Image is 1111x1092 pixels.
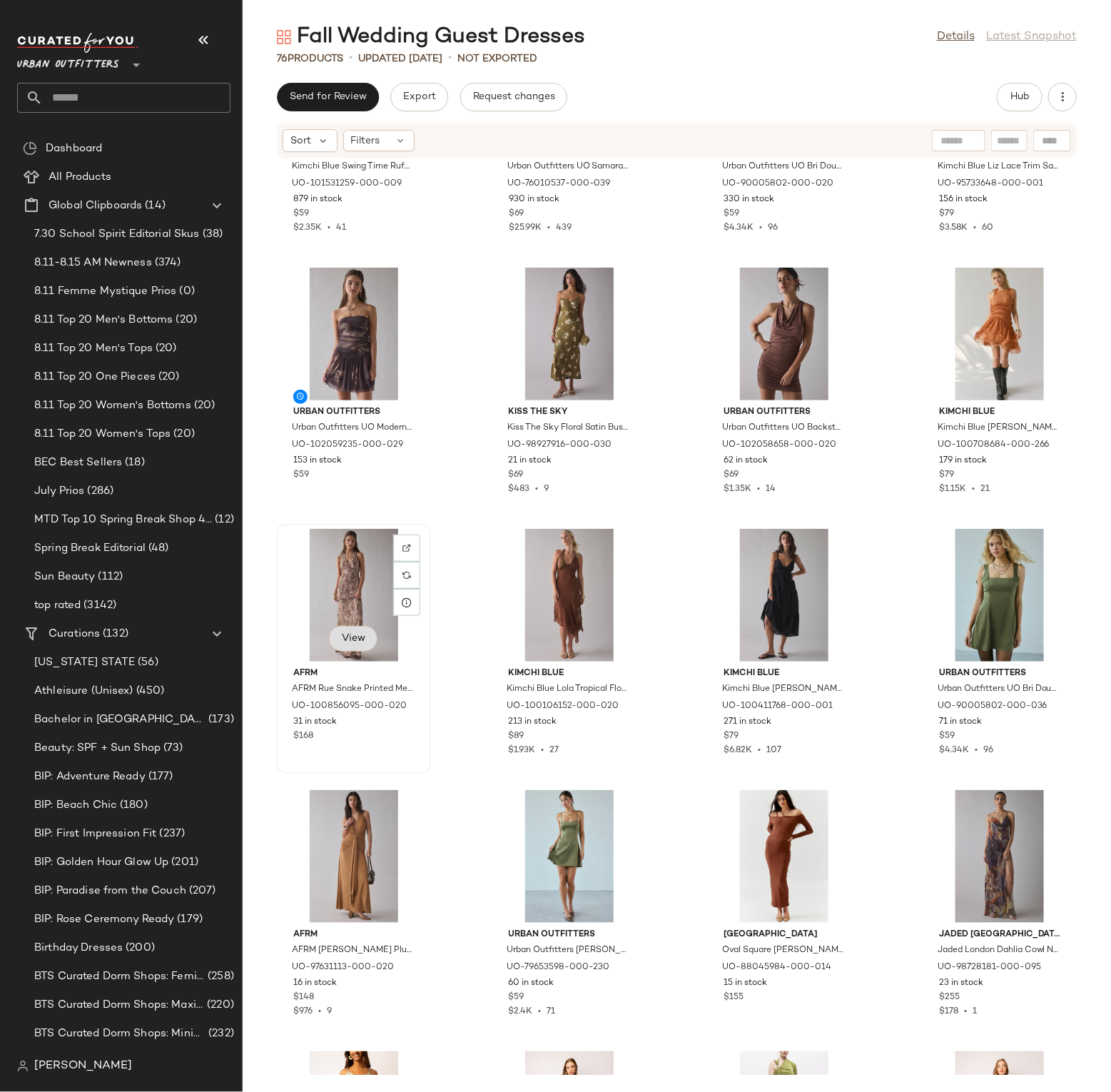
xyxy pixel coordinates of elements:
[34,483,84,500] span: July Prios
[293,730,313,743] span: $168
[938,961,1041,974] span: UO-98728181-000-095
[146,769,173,785] span: (177)
[205,969,234,985] span: (258)
[277,83,379,111] button: Send for Review
[536,746,550,755] span: •
[191,398,215,414] span: (20)
[939,406,1060,419] span: Kimchi Blue
[146,540,169,557] span: (48)
[34,654,135,671] span: [US_STATE] STATE
[34,255,152,271] span: 8.11-8.15 AM Newness
[982,223,993,233] span: 60
[448,50,452,67] span: •
[509,485,530,494] span: $483
[497,790,641,923] img: 79653598_230_b
[507,422,629,435] span: Kiss The Sky Floral Satin Bustier Slip Midi Dress in Green Ground Floral, Women's at Urban Outfit...
[293,208,309,221] span: $59
[34,769,146,785] span: BIP: Adventure Ready
[95,569,123,585] span: (112)
[292,700,407,713] span: UO-100856095-000-020
[556,223,572,233] span: 439
[939,977,983,990] span: 23 in stock
[724,469,739,482] span: $69
[509,1007,533,1016] span: $2.4K
[117,797,148,814] span: (180)
[939,485,966,494] span: $1.15K
[34,997,204,1013] span: BTS Curated Dorm Shops: Maximalist
[542,223,556,233] span: •
[34,683,133,699] span: Athleisure (Unisex)
[722,178,833,191] span: UO-90005802-000-020
[507,961,610,974] span: UO-79653598-000-230
[293,193,343,206] span: 879 in stock
[507,439,612,452] span: UO-98927916-000-030
[34,826,157,842] span: BIP: First Impression Fit
[544,485,549,494] span: 9
[292,178,402,191] span: UO-101531259-000-009
[358,51,442,66] p: updated [DATE]
[34,597,81,614] span: top rated
[200,226,223,243] span: (38)
[292,961,394,974] span: UO-97631113-000-020
[293,455,342,467] span: 153 in stock
[100,626,128,642] span: (132)
[980,485,990,494] span: 21
[938,700,1047,713] span: UO-90005802-000-036
[460,83,567,111] button: Request changes
[277,51,343,66] div: Products
[313,1007,327,1016] span: •
[34,369,156,385] span: 8.11 Top 20 One Pieces
[341,633,365,644] span: View
[292,439,403,452] span: UO-102059235-000-029
[402,571,411,580] img: svg%3e
[390,83,448,111] button: Export
[34,740,161,757] span: Beauty: SPF + Sun Shop
[724,223,754,233] span: $4.34K
[724,406,845,419] span: Urban Outfitters
[457,51,537,66] p: Not Exported
[282,790,426,923] img: 97631113_020_b
[290,133,311,148] span: Sort
[766,746,781,755] span: 107
[751,485,766,494] span: •
[293,469,309,482] span: $59
[509,730,524,743] span: $89
[509,193,559,206] span: 930 in stock
[722,683,843,696] span: Kimchi Blue [PERSON_NAME] Lace Trim Tiered Babydoll Maxi Dress in Black, Women's at Urban Outfitters
[293,223,322,233] span: $2.35K
[142,198,166,214] span: (14)
[938,944,1059,957] span: Jaded London Dahlia Cowl Neck Hand-Beaded Chiffon Maxi Dress in Dahlia, Women's at Urban Outfitters
[161,740,183,757] span: (73)
[497,268,641,400] img: 98927916_030_b
[212,512,234,528] span: (12)
[282,529,426,662] img: 100856095_020_b
[507,161,629,173] span: Urban Outfitters UO Samara Mesh Strapless Midi Dress in Floral, Women's at Urban Outfitters
[34,312,173,328] span: 8.11 Top 20 Men's Bottoms
[533,1007,547,1016] span: •
[938,422,1059,435] span: Kimchi Blue [PERSON_NAME] Asymmetric Cascading Ruffle Lace Mini Dress in Orange, Women's at Urban...
[277,54,288,64] span: 76
[152,255,181,271] span: (374)
[123,940,155,956] span: (200)
[292,422,413,435] span: Urban Outfitters UO Modern Mesh Basque Waist Strapless Mini Dress in Brown, Women's at Urban Outf...
[23,141,37,156] img: svg%3e
[938,683,1059,696] span: Urban Outfitters UO Bri Double Bow Satin Mini Dress in Khaki, Women's at Urban Outfitters
[724,977,767,990] span: 15 in stock
[509,991,524,1004] span: $59
[937,29,975,46] a: Details
[766,485,776,494] span: 14
[507,178,611,191] span: UO-76010537-000-039
[509,223,542,233] span: $25.99K
[509,455,552,467] span: 21 in stock
[722,422,843,435] span: Urban Outfitters UO Backstage Cowl Twist-Back Cutout Mini Dress in Brown, Women's at Urban Outfit...
[133,683,165,699] span: (450)
[939,730,955,743] span: $59
[168,854,198,871] span: (201)
[938,439,1050,452] span: UO-100708684-000-266
[939,469,954,482] span: $79
[153,340,177,357] span: (20)
[939,746,969,755] span: $4.34K
[724,208,739,221] span: $59
[507,683,629,696] span: Kimchi Blue Lola Tropical Floral Embroidered Asymmetric Halter Midi Dress in Brown, Women's at Ur...
[509,208,524,221] span: $69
